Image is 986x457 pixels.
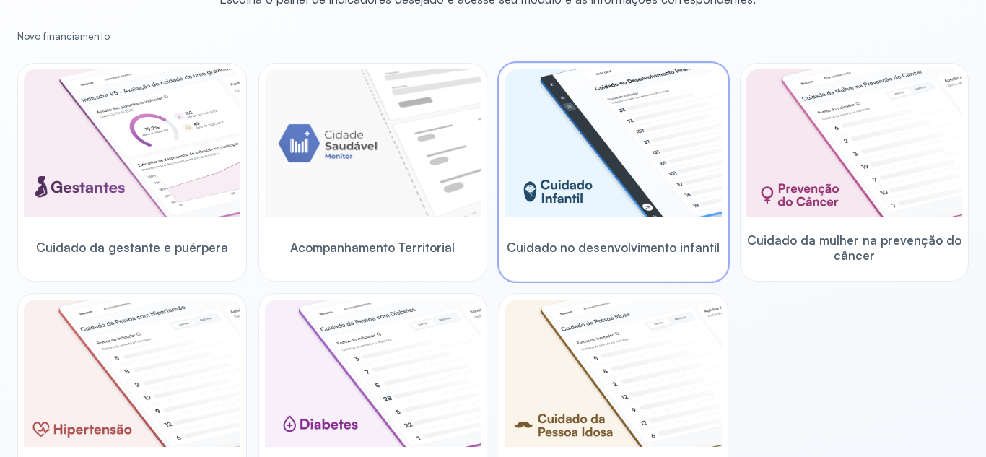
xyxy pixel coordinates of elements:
[505,300,722,447] img: elderly.png
[24,69,240,217] img: pregnants.png
[36,240,228,255] span: Cuidado da gestante e puérpera
[507,240,720,255] span: Cuidado no desenvolvimento infantil
[746,69,963,217] img: woman-cancer-prevention-care.png
[24,300,240,447] img: hypertension.png
[17,30,969,43] small: Novo financiamento
[746,232,963,264] span: Cuidado da mulher na prevenção do câncer
[265,300,481,447] img: diabetics.png
[505,69,722,217] img: child-development.png
[265,69,481,217] img: placeholder-module-ilustration.png
[290,240,455,255] span: Acompanhamento Territorial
